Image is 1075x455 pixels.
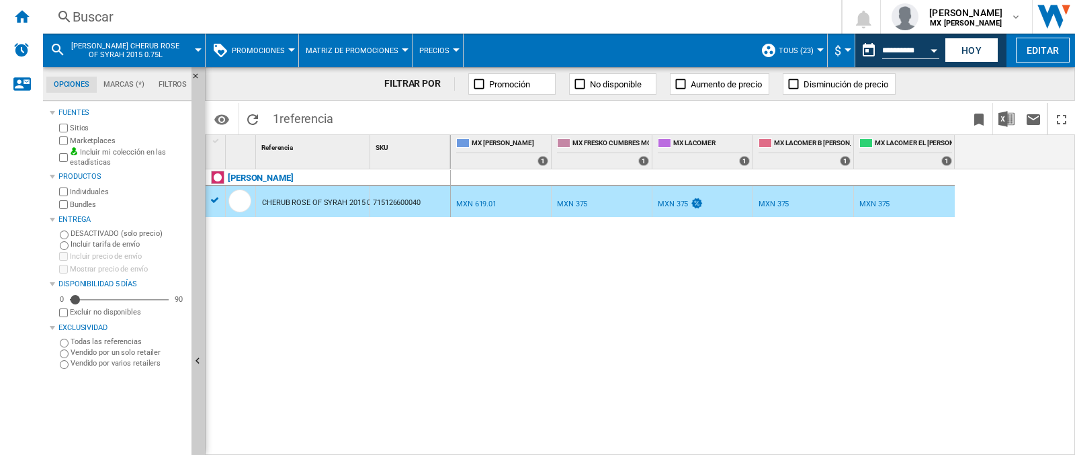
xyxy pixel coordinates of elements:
[71,337,186,347] label: Todas las referencias
[759,200,789,208] div: Última actualización : miércoles, 15 de enero de 2025 17:00
[929,6,1002,19] span: [PERSON_NAME]
[73,7,806,26] div: Buscar
[60,360,69,369] input: Vendido por varios retailers
[572,138,649,150] span: MX FRESKO CUMBRES MONTERREY
[638,156,649,166] div: 1 offers sold by MX FRESKO CUMBRES MONTERREY
[59,149,68,166] input: Incluir mi colección en las estadísticas
[373,135,450,156] div: Sort None
[828,34,855,67] md-menu: Currency
[71,229,186,239] label: DESACTIVADO (solo precio)
[59,252,68,261] input: Incluir precio de envío
[59,308,68,317] input: Mostrar precio de envío
[71,239,186,249] label: Incluir tarifa de envío
[419,46,449,55] span: Precios
[670,73,769,95] button: Aumento de precio
[761,34,820,67] div: TOUS (23)
[58,171,186,182] div: Productos
[60,339,69,347] input: Todas las referencias
[232,46,285,55] span: Promociones
[191,67,208,91] button: Ocultar
[262,188,385,218] div: CHERUB ROSE OF SYRAH 2015 0.75L
[70,147,78,155] img: mysite-bg-18x18.png
[228,170,294,186] div: Haga clic para filtrar por esa marca
[306,46,398,55] span: Matriz de promociones
[259,135,370,156] div: Referencia Sort None
[59,136,68,145] input: Marketplaces
[998,111,1015,127] img: excel-24x24.png
[212,34,292,67] div: Promociones
[658,200,688,208] div: Última actualización : miércoles, 15 de enero de 2025 17:00
[70,136,186,146] label: Marketplaces
[58,108,186,118] div: Fuentes
[279,112,333,126] span: referencia
[690,200,703,208] div: test
[70,293,169,306] md-slider: Disponibilidad
[60,241,69,250] input: Incluir tarifa de envío
[783,73,896,95] button: Disminución de precio
[569,73,656,95] button: No disponible
[266,103,340,131] span: 1
[1016,38,1070,63] button: Editar
[965,103,992,134] button: Marcar este reporte
[71,358,186,368] label: Vendido por varios retailers
[859,200,890,208] div: Última actualización : miércoles, 15 de enero de 2025 17:00
[993,103,1020,134] button: Descargar en Excel
[59,265,68,274] input: Mostrar precio de envío
[930,19,1002,28] b: MX [PERSON_NAME]
[58,279,186,290] div: Disponibilidad 5 Días
[779,46,814,55] span: TOUS (23)
[46,77,97,93] md-tab-item: Opciones
[70,251,186,261] label: Incluir precio de envío
[419,34,456,67] button: Precios
[70,307,186,317] label: Excluir no disponibles
[228,135,255,156] div: Sort None
[13,42,30,58] img: alerts-logo.svg
[834,44,841,58] span: $
[875,138,952,150] span: MX LACOMER EL [PERSON_NAME]
[259,135,370,156] div: Sort None
[804,79,888,89] span: Disminución de precio
[59,124,68,132] input: Sitios
[59,188,68,196] input: Individuales
[941,156,952,166] div: 1 offers sold by MX LACOMER EL REFUGIO
[855,37,882,64] button: md-calendar
[50,34,198,67] div: [PERSON_NAME] CHERUB ROSE OF SYRAH 2015 0.75L
[60,231,69,239] input: DESACTIVADO (solo precio)
[756,135,853,169] div: MX LACOMER B [PERSON_NAME] 1 offers sold by MX LACOMER B ESMERALDA
[468,73,556,95] button: Promoción
[70,187,186,197] label: Individuales
[454,135,551,169] div: MX [PERSON_NAME] 1 offers sold by MX JUSTO
[840,156,851,166] div: 1 offers sold by MX LACOMER B ESMERALDA
[456,200,497,208] div: Última actualización : miércoles, 15 de enero de 2025 17:00
[56,294,67,304] div: 0
[306,34,405,67] button: Matriz de promociones
[58,323,186,333] div: Exclusividad
[892,3,918,30] img: profile.jpg
[739,156,750,166] div: 1 offers sold by MX LACOMER
[537,156,548,166] div: 1 offers sold by MX JUSTO
[71,42,179,59] span: MONTES CHERUB ROSE OF SYRAH 2015 0.75L
[557,200,587,208] div: Última actualización : miércoles, 15 de enero de 2025 17:00
[232,34,292,67] button: Promociones
[376,144,388,151] span: SKU
[1020,103,1047,134] button: Enviar este reporte por correo electrónico
[690,198,703,209] img: test
[1048,103,1075,134] button: Maximizar
[97,77,152,93] md-tab-item: Marcas (*)
[834,34,848,67] button: $
[489,79,530,89] span: Promoción
[673,138,750,150] span: MX LACOMER
[58,214,186,225] div: Entrega
[60,349,69,358] input: Vendido por un solo retailer
[384,77,455,91] div: FILTRAR POR
[554,135,652,169] div: MX FRESKO CUMBRES MONTERREY 1 offers sold by MX FRESKO CUMBRES MONTERREY
[59,200,68,209] input: Bundles
[691,79,762,89] span: Aumento de precio
[208,107,235,131] button: Opciones
[239,103,266,134] button: Recargar
[774,138,851,150] span: MX LACOMER B [PERSON_NAME]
